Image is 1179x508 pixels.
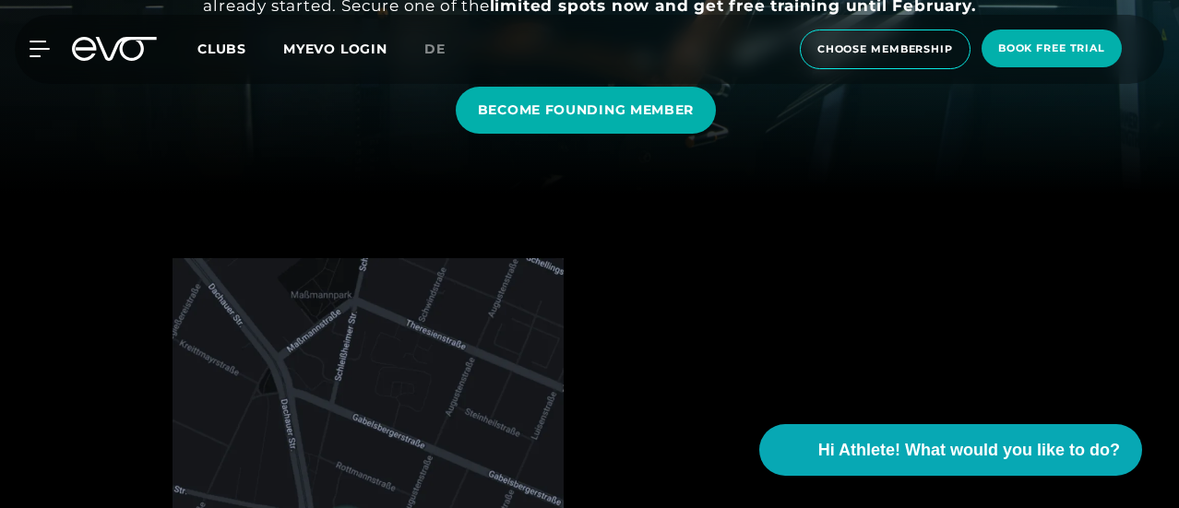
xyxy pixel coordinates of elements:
a: book free trial [976,30,1127,69]
a: MYEVO LOGIN [283,41,387,57]
a: BECOME FOUNDING MEMBER [456,87,716,134]
a: Clubs [197,40,283,57]
span: choose membership [817,41,953,57]
span: Hi Athlete! What would you like to do? [818,438,1120,463]
span: de [424,41,446,57]
span: Clubs [197,41,246,57]
a: de [424,39,468,60]
button: Hi Athlete! What would you like to do? [759,424,1142,476]
a: choose membership [794,30,976,69]
span: BECOME FOUNDING MEMBER [478,100,694,120]
span: book free trial [998,41,1105,56]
